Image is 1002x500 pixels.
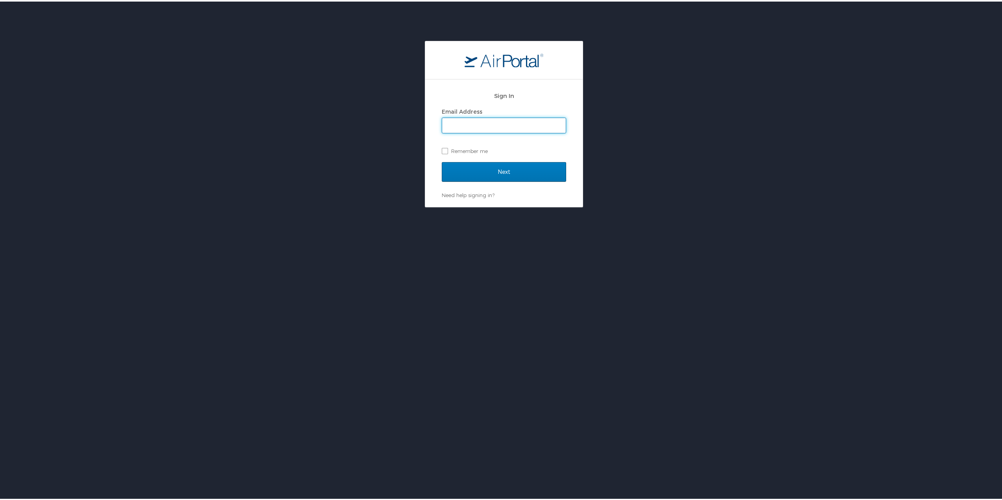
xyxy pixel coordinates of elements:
h2: Sign In [442,90,566,99]
label: Email Address [442,107,482,113]
input: Next [442,161,566,180]
label: Remember me [442,144,566,155]
img: logo [465,52,543,66]
a: Need help signing in? [442,190,495,197]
